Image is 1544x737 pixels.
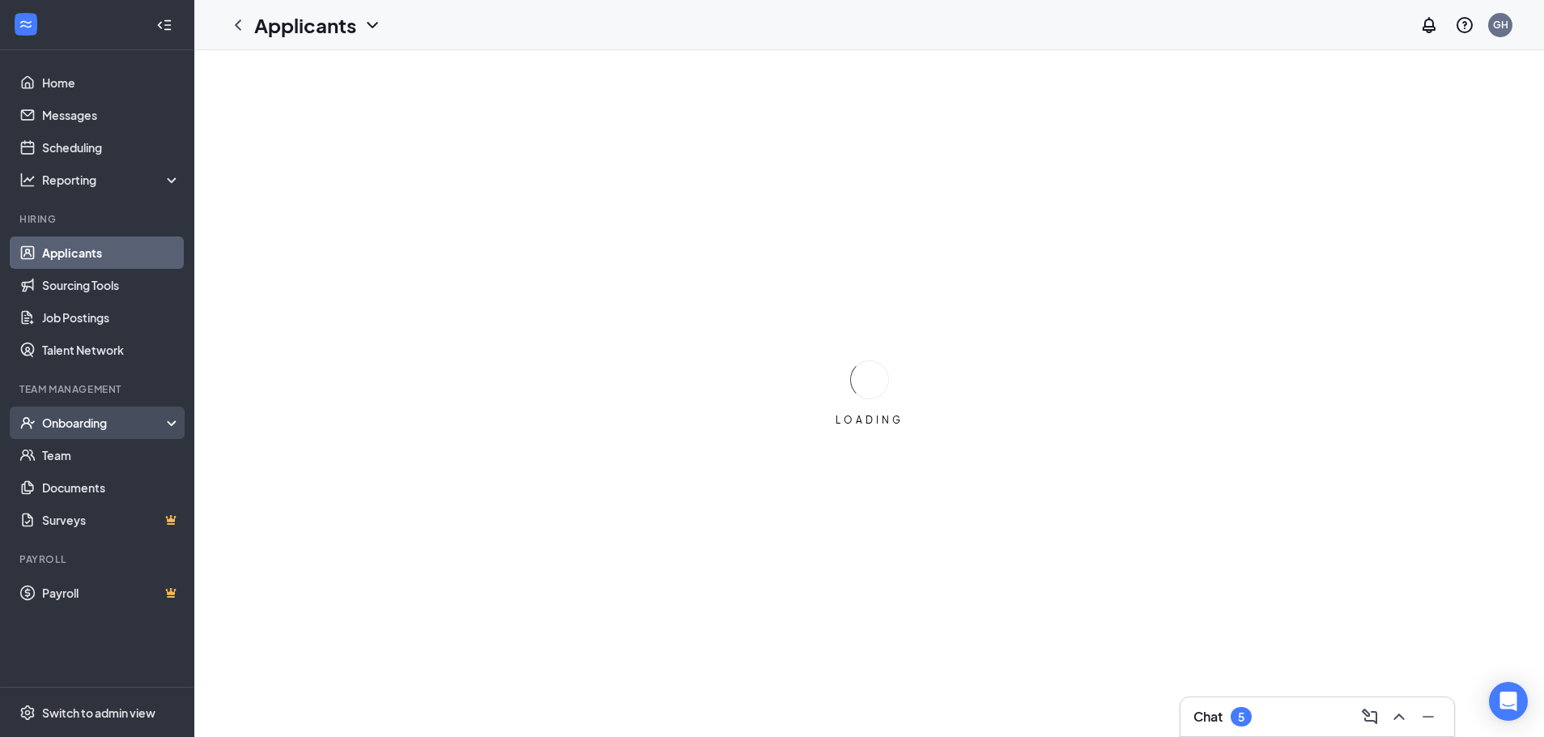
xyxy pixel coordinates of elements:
[42,415,167,431] div: Onboarding
[254,11,356,39] h1: Applicants
[156,17,172,33] svg: Collapse
[42,504,181,536] a: SurveysCrown
[42,301,181,334] a: Job Postings
[19,382,177,396] div: Team Management
[42,334,181,366] a: Talent Network
[19,415,36,431] svg: UserCheck
[1415,704,1441,730] button: Minimize
[19,552,177,566] div: Payroll
[18,16,34,32] svg: WorkstreamLogo
[42,66,181,99] a: Home
[363,15,382,35] svg: ChevronDown
[42,439,181,471] a: Team
[42,131,181,164] a: Scheduling
[1238,710,1244,724] div: 5
[1419,15,1439,35] svg: Notifications
[19,172,36,188] svg: Analysis
[829,413,910,427] div: LOADING
[42,577,181,609] a: PayrollCrown
[1193,708,1223,726] h3: Chat
[1389,707,1409,726] svg: ChevronUp
[1419,707,1438,726] svg: Minimize
[42,269,181,301] a: Sourcing Tools
[1493,18,1508,32] div: GH
[19,212,177,226] div: Hiring
[42,99,181,131] a: Messages
[1360,707,1380,726] svg: ComposeMessage
[1489,682,1528,721] div: Open Intercom Messenger
[42,236,181,269] a: Applicants
[1357,704,1383,730] button: ComposeMessage
[42,471,181,504] a: Documents
[42,172,181,188] div: Reporting
[1386,704,1412,730] button: ChevronUp
[1455,15,1474,35] svg: QuestionInfo
[19,705,36,721] svg: Settings
[42,705,155,721] div: Switch to admin view
[228,15,248,35] svg: ChevronLeft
